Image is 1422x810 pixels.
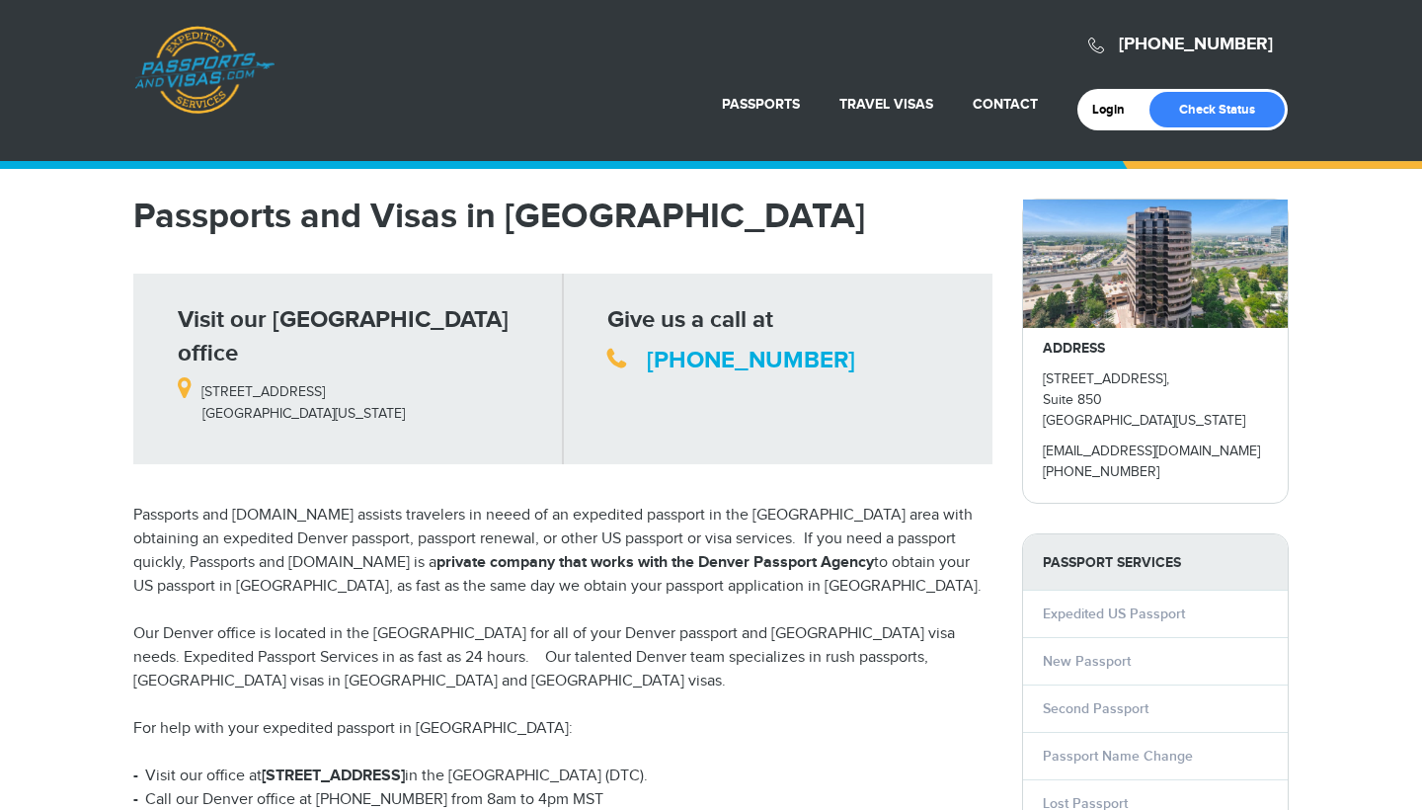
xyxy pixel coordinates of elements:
a: Contact [973,96,1038,113]
a: [PHONE_NUMBER] [647,346,855,374]
a: [EMAIL_ADDRESS][DOMAIN_NAME] [1043,444,1260,459]
a: Check Status [1149,92,1285,127]
li: Visit our office at in the [GEOGRAPHIC_DATA] (DTC). [133,765,992,788]
a: Travel Visas [839,96,933,113]
strong: Visit our [GEOGRAPHIC_DATA] office [178,305,509,367]
img: passportsandvisas_denver_5251_dtc_parkway_-_28de80_-_029b8f063c7946511503b0bb3931d518761db640.jpg [1023,200,1288,328]
a: Passports & [DOMAIN_NAME] [134,26,275,115]
p: For help with your expedited passport in [GEOGRAPHIC_DATA]: [133,717,992,741]
a: New Passport [1043,653,1131,670]
p: [PHONE_NUMBER] [1043,462,1268,483]
a: Expedited US Passport [1043,606,1185,622]
a: Passport Name Change [1043,748,1193,765]
strong: [STREET_ADDRESS] [262,767,405,785]
strong: Give us a call at [607,305,773,334]
p: Our Denver office is located in the [GEOGRAPHIC_DATA] for all of your Denver passport and [GEOGRA... [133,622,992,693]
a: Passports [722,96,800,113]
h1: Passports and Visas in [GEOGRAPHIC_DATA] [133,199,992,234]
p: [STREET_ADDRESS], Suite 850 [GEOGRAPHIC_DATA][US_STATE] [1043,369,1268,432]
a: [PHONE_NUMBER] [1119,34,1273,55]
strong: PASSPORT SERVICES [1023,534,1288,591]
strong: private company that works with the Denver Passport Agency [436,553,874,572]
a: Second Passport [1043,700,1148,717]
p: Passports and [DOMAIN_NAME] assists travelers in neeed of an expedited passport in the [GEOGRAPHI... [133,504,992,599]
p: [STREET_ADDRESS] [GEOGRAPHIC_DATA][US_STATE] [178,370,548,424]
a: Login [1092,102,1139,118]
strong: ADDRESS [1043,340,1105,357]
